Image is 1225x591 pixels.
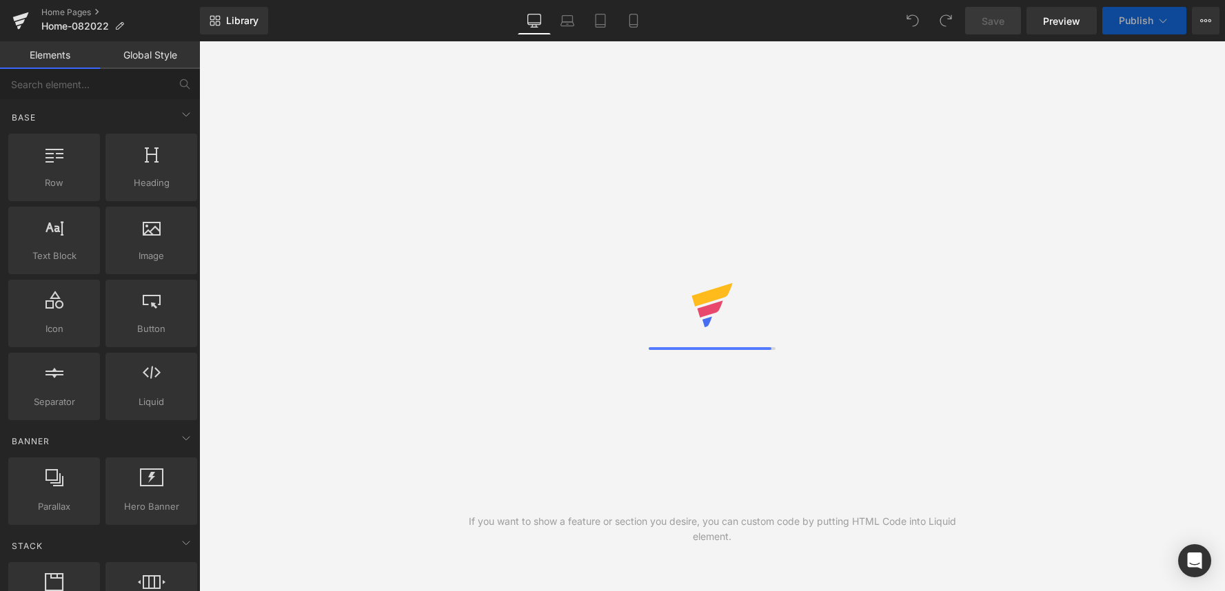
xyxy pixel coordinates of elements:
span: Parallax [12,499,96,514]
a: Tablet [584,7,617,34]
a: Global Style [100,41,200,69]
button: Undo [899,7,927,34]
button: Publish [1102,7,1186,34]
span: Heading [110,176,193,190]
span: Text Block [12,249,96,263]
div: If you want to show a feature or section you desire, you can custom code by putting HTML Code int... [456,514,969,544]
span: Preview [1043,14,1080,28]
span: Publish [1119,15,1153,26]
span: Icon [12,322,96,336]
span: Library [226,14,259,27]
span: Separator [12,395,96,409]
span: Liquid [110,395,193,409]
button: More [1192,7,1219,34]
a: Home Pages [41,7,200,18]
span: Home-082022 [41,21,109,32]
a: Desktop [518,7,551,34]
span: Button [110,322,193,336]
a: Mobile [617,7,650,34]
span: Hero Banner [110,499,193,514]
a: New Library [200,7,268,34]
span: Image [110,249,193,263]
button: Redo [932,7,960,34]
span: Banner [10,435,51,448]
a: Laptop [551,7,584,34]
span: Stack [10,539,44,552]
span: Save [982,14,1004,28]
span: Row [12,176,96,190]
a: Preview [1026,7,1097,34]
div: Open Intercom Messenger [1178,544,1211,577]
span: Base [10,111,37,124]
